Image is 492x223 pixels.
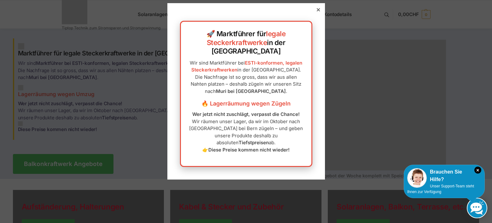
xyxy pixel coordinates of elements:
strong: Tiefstpreisen [239,140,269,146]
h3: 🔥 Lagerräumung wegen Zügeln [187,100,305,108]
p: Wir sind Marktführer bei in der [GEOGRAPHIC_DATA]. Die Nachfrage ist so gross, dass wir aus allen... [187,60,305,95]
i: Schließen [474,167,481,174]
strong: Diese Preise kommen nicht wieder! [208,147,290,153]
h2: 🚀 Marktführer für in der [GEOGRAPHIC_DATA] [187,30,305,56]
span: Unser Support-Team steht Ihnen zur Verfügung [407,184,474,194]
a: legale Steckerkraftwerke [207,30,286,47]
strong: Wer jetzt nicht zuschlägt, verpasst die Chance! [192,111,300,117]
strong: Muri bei [GEOGRAPHIC_DATA] [216,88,286,94]
div: Brauchen Sie Hilfe? [407,168,481,183]
p: Wir räumen unser Lager, da wir im Oktober nach [GEOGRAPHIC_DATA] bei Bern zügeln – und geben unse... [187,111,305,153]
img: Customer service [407,168,427,188]
a: ESTI-konformen, legalen Steckerkraftwerken [191,60,303,73]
